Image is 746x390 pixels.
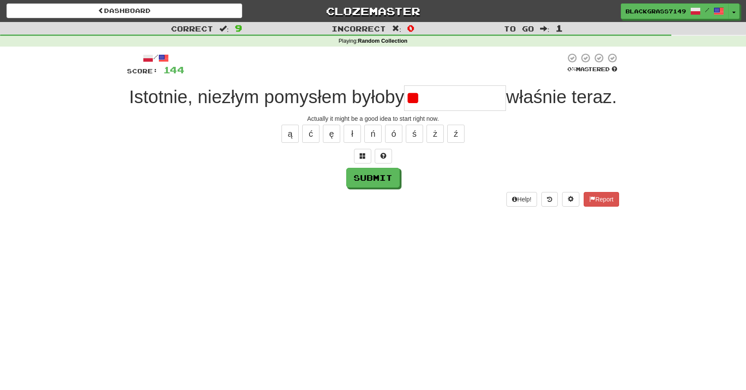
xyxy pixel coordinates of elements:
button: Report [584,192,619,207]
span: 1 [556,23,563,33]
button: ń [364,125,382,143]
span: Istotnie, niezłym pomysłem byłoby [129,87,404,107]
span: 0 [407,23,414,33]
strong: Random Collection [358,38,408,44]
span: 9 [235,23,242,33]
button: Switch sentence to multiple choice alt+p [354,149,371,164]
button: ó [385,125,402,143]
span: / [705,7,709,13]
span: właśnie teraz. [506,87,617,107]
a: Clozemaster [255,3,491,19]
button: ł [344,125,361,143]
div: Actually it might be a good idea to start right now. [127,114,619,123]
button: ś [406,125,423,143]
span: : [219,25,229,32]
span: : [392,25,401,32]
div: / [127,53,184,63]
span: BlackGrass7149 [626,7,686,15]
button: Single letter hint - you only get 1 per sentence and score half the points! alt+h [375,149,392,164]
button: ć [302,125,319,143]
a: BlackGrass7149 / [621,3,729,19]
button: ż [427,125,444,143]
span: 0 % [567,66,576,72]
span: 144 [163,64,184,75]
span: : [540,25,550,32]
a: Dashboard [6,3,242,18]
button: ę [323,125,340,143]
button: Help! [506,192,537,207]
button: ź [447,125,465,143]
button: Round history (alt+y) [541,192,558,207]
span: Correct [171,24,213,33]
button: ą [281,125,299,143]
div: Mastered [566,66,619,73]
span: To go [504,24,534,33]
span: Incorrect [332,24,386,33]
span: Score: [127,67,158,75]
button: Submit [346,168,400,188]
